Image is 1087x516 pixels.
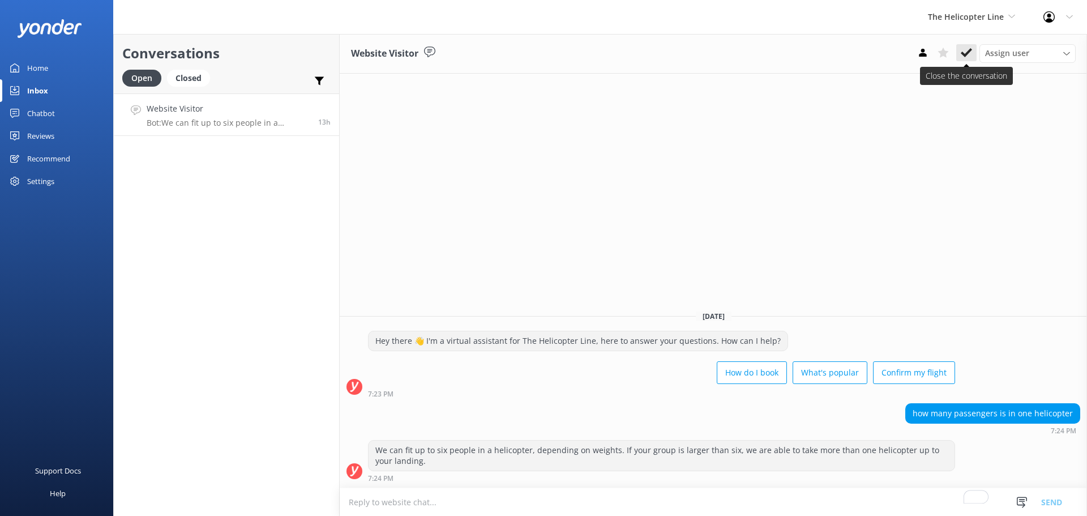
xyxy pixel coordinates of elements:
div: Assign User [979,44,1076,62]
button: What's popular [793,361,867,384]
span: The Helicopter Line [928,11,1004,22]
div: Help [50,482,66,505]
strong: 7:24 PM [1051,428,1076,434]
h3: Website Visitor [351,46,418,61]
div: Chatbot [27,102,55,125]
textarea: To enrich screen reader interactions, please activate Accessibility in Grammarly extension settings [340,488,1087,516]
a: Website VisitorBot:We can fit up to six people in a helicopter, depending on weights. If your gro... [114,93,339,136]
div: Closed [167,70,210,87]
div: Aug 23 2025 07:24pm (UTC +12:00) Pacific/Auckland [905,427,1080,434]
span: Assign user [985,47,1029,59]
a: Open [122,71,167,84]
div: Recommend [27,147,70,170]
a: Closed [167,71,216,84]
div: how many passengers is in one helicopter [906,404,1080,423]
div: Settings [27,170,54,193]
p: Bot: We can fit up to six people in a helicopter, depending on weights. If your group is larger t... [147,118,310,128]
div: Reviews [27,125,54,147]
strong: 7:23 PM [368,391,393,398]
button: Confirm my flight [873,361,955,384]
div: Home [27,57,48,79]
strong: 7:24 PM [368,475,393,482]
div: Inbox [27,79,48,102]
div: Support Docs [35,459,81,482]
h2: Conversations [122,42,331,64]
div: Hey there 👋 I'm a virtual assistant for The Helicopter Line, here to answer your questions. How c... [369,331,788,351]
h4: Website Visitor [147,103,310,115]
img: yonder-white-logo.png [17,19,82,38]
span: [DATE] [696,312,731,321]
div: Aug 23 2025 07:23pm (UTC +12:00) Pacific/Auckland [368,390,955,398]
div: Aug 23 2025 07:24pm (UTC +12:00) Pacific/Auckland [368,474,955,482]
span: Aug 23 2025 07:24pm (UTC +12:00) Pacific/Auckland [318,117,331,127]
button: How do I book [717,361,787,384]
div: Open [122,70,161,87]
div: We can fit up to six people in a helicopter, depending on weights. If your group is larger than s... [369,441,955,471]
